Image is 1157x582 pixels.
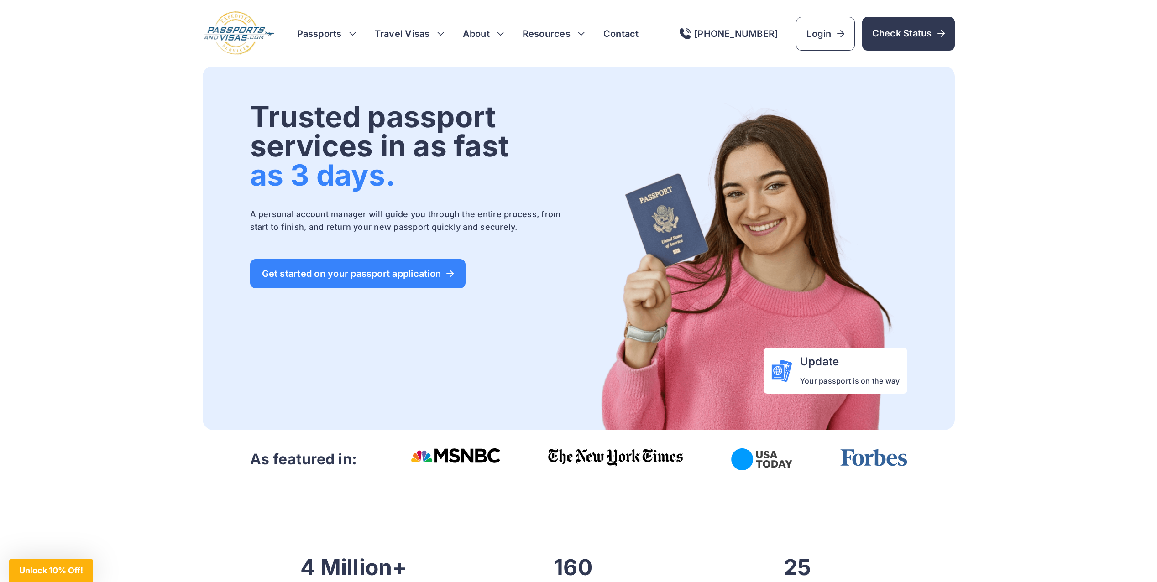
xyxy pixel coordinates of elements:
[250,208,577,234] p: A personal account manager will guide you through the entire process, from start to finish, and r...
[262,269,454,278] span: Get started on your passport application
[463,27,490,40] a: About
[203,11,275,56] img: Logo
[548,448,684,467] img: The New York Times
[603,27,639,40] a: Contact
[800,375,900,386] p: Your passport is on the way
[840,448,907,467] img: Forbes
[19,566,83,575] span: Unlock 10% Off!
[297,27,356,40] h3: Passports
[411,448,501,463] img: Msnbc
[250,102,577,190] h1: Trusted passport services in as fast
[806,27,844,40] span: Login
[872,27,945,40] span: Check Status
[731,448,792,470] img: USA Today
[862,17,955,51] a: Check Status
[680,28,778,39] a: [PHONE_NUMBER]
[796,17,854,51] a: Login
[250,450,357,468] h3: As featured in:
[469,555,677,580] h2: 160
[523,27,585,40] h3: Resources
[250,157,395,192] span: as 3 days.
[9,559,93,582] div: Unlock 10% Off!
[688,555,907,580] h2: 25
[250,555,458,580] h2: 4 Million+
[581,102,907,430] img: Passports and Visas.com
[800,355,900,368] h4: Update
[250,259,466,288] a: Get started on your passport application
[375,27,445,40] h3: Travel Visas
